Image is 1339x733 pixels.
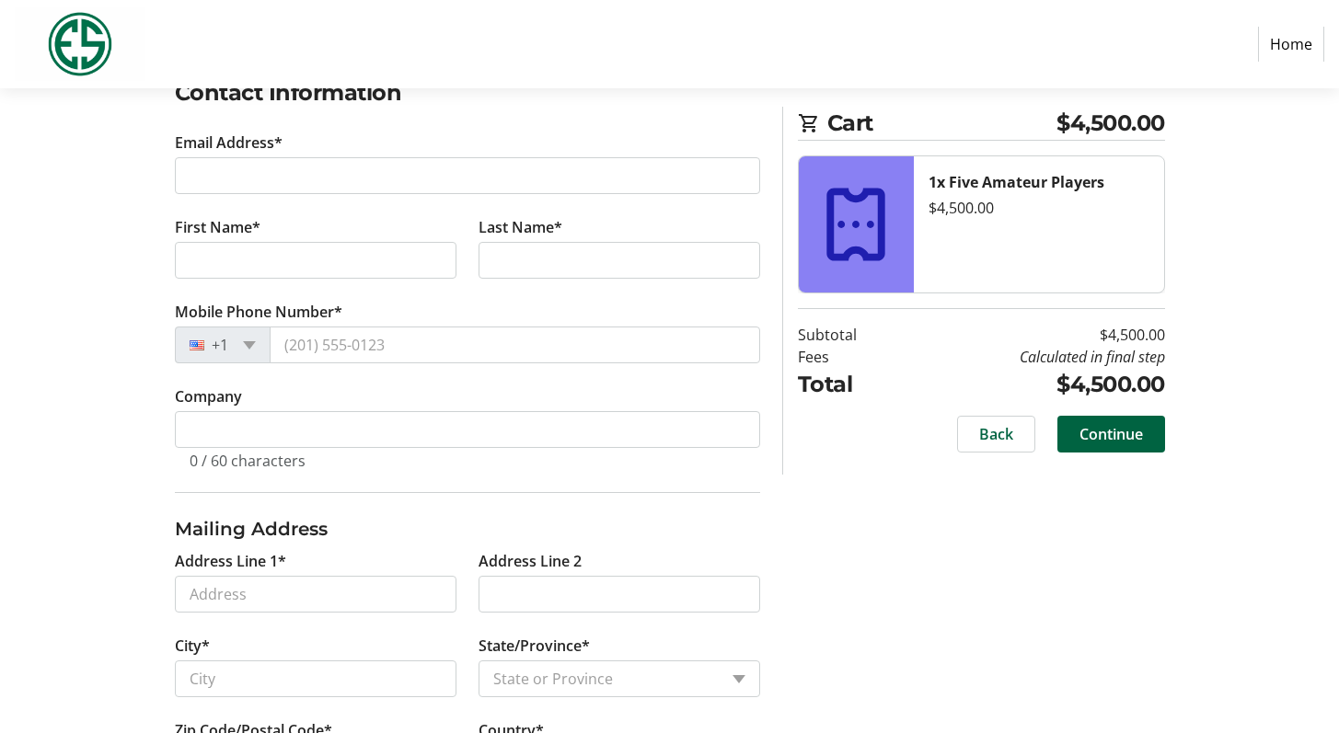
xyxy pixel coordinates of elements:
img: Evans Scholars Foundation's Logo [15,7,145,81]
a: Home [1258,27,1324,62]
input: (201) 555-0123 [270,326,760,363]
td: Calculated in final step [904,346,1165,368]
tr-character-limit: 0 / 60 characters [190,451,306,471]
div: $4,500.00 [929,197,1149,219]
input: Address [175,576,456,613]
label: Address Line 2 [479,550,582,572]
button: Continue [1057,416,1165,452]
span: Back [979,423,1013,445]
span: Continue [1079,423,1143,445]
span: Cart [827,107,1057,140]
label: Mobile Phone Number* [175,301,342,323]
td: $4,500.00 [904,324,1165,346]
td: Subtotal [798,324,904,346]
span: $4,500.00 [1056,107,1165,140]
button: Back [957,416,1035,452]
td: $4,500.00 [904,368,1165,401]
td: Total [798,368,904,401]
label: Last Name* [479,216,562,238]
td: Fees [798,346,904,368]
label: State/Province* [479,635,590,657]
strong: 1x Five Amateur Players [929,172,1104,192]
label: First Name* [175,216,260,238]
label: City* [175,635,210,657]
label: Address Line 1* [175,550,286,572]
h3: Mailing Address [175,515,760,543]
label: Email Address* [175,132,283,154]
input: City [175,660,456,697]
h2: Contact Information [175,76,760,109]
label: Company [175,385,242,407]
